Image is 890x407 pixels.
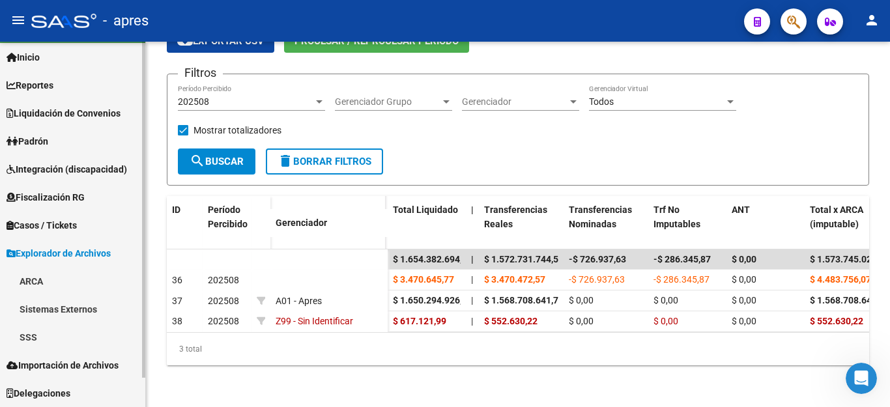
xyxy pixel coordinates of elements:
div: [PERSON_NAME] a la espera de sus comentarios [21,202,203,227]
span: 38 [172,316,182,326]
div: bien, puedo pasarte un paso a paso de lo que entendi de los videos y que me digas si esta bien lo... [47,246,250,312]
h1: Fin [63,12,79,22]
div: Valeria dice… [10,100,250,139]
button: Borrar Filtros [266,148,383,175]
span: ANT [732,204,750,215]
div: [PERSON_NAME] a la espera de sus comentarios [10,194,214,235]
span: Todos [589,96,614,107]
mat-icon: person [864,12,880,28]
span: Inicio [7,50,40,64]
button: Selector de emoji [20,307,31,318]
span: $ 617.121,99 [393,316,446,326]
span: Padrón [7,134,48,148]
span: $ 0,00 [732,295,756,305]
span: Buscar [190,156,244,167]
div: bien, puedo pasarte un paso a paso de lo que entendi de los videos y que me digas si esta bien lo... [57,253,240,304]
span: 202508 [178,96,209,107]
div: un poco diferentes a las de [DATE] [82,108,240,121]
div: estoy mirando los videos y me surgieron algunas dudas [47,58,250,99]
span: $ 552.630,22 [484,316,538,326]
datatable-header-cell: | [466,196,479,253]
span: $ 1.568.708.641,72 [810,295,889,305]
span: Gerenciador [462,96,567,107]
span: Integración (discapacidad) [7,162,127,176]
button: Enviar un mensaje… [223,302,244,323]
span: Exportar CSV [177,35,264,47]
span: -$ 726.937,63 [569,254,626,264]
span: 37 [172,296,182,306]
span: $ 1.572.731.744,51 [484,254,564,264]
datatable-header-cell: Total Liquidado [388,196,466,253]
datatable-header-cell: Período Percibido [203,196,251,251]
button: Start recording [83,307,93,318]
span: Z99 - Sin Identificar [276,316,353,326]
mat-icon: menu [10,12,26,28]
span: | [471,274,473,285]
span: Mostrar totalizadores [194,122,281,138]
span: $ 1.568.708.641,72 [484,295,564,305]
span: $ 4.483.756,07 [810,274,871,285]
span: $ 0,00 [569,316,594,326]
span: Liquidación de Convenios [7,106,121,120]
span: Trf No Imputables [653,204,700,230]
datatable-header-cell: Trf No Imputables [648,196,726,253]
datatable-header-cell: ID [167,196,203,251]
button: go back [8,5,33,30]
datatable-header-cell: ANT [726,196,805,253]
span: 202508 [208,316,239,326]
div: Buenos dias, Indiquenos cual es su consulta para ver ssi podemos asesorarla [21,147,203,185]
span: $ 1.654.382.694,05 [393,254,472,264]
span: | [471,316,473,326]
span: Fiscalización RG [7,190,85,204]
div: Soporte dice… [10,139,250,194]
button: Inicio [204,5,229,30]
span: Casos / Tickets [7,218,77,232]
span: Gerenciador [276,218,327,228]
span: 202508 [208,296,239,306]
span: A01 - Apres [276,296,322,306]
span: Delegaciones [7,386,70,400]
span: 202508 [208,275,239,285]
button: Buscar [178,148,255,175]
mat-icon: search [190,153,205,169]
span: ID [172,204,180,215]
datatable-header-cell: Transferencias Nominadas [564,196,648,253]
datatable-header-cell: Transferencias Reales [479,196,564,253]
div: un poco diferentes a las de [DATE] [72,100,250,129]
span: Borrar Filtros [278,156,371,167]
span: $ 0,00 [732,316,756,326]
div: Hola buen día! [173,36,240,49]
span: Total x ARCA (imputable) [810,204,863,230]
span: -$ 286.345,87 [653,254,711,264]
span: Transferencias Reales [484,204,547,230]
span: $ 0,00 [653,316,678,326]
div: Buenos dias, Indiquenos cual es su consulta para ver ssi podemos asesorarla [10,139,214,193]
button: Selector de gif [41,307,51,318]
span: Explorador de Archivos [7,246,111,260]
span: | [471,204,474,215]
span: Total Liquidado [393,204,458,215]
span: | [471,295,473,305]
span: $ 0,00 [732,274,756,285]
span: Transferencias Nominadas [569,204,632,230]
img: Profile image for Fin [37,7,58,28]
span: $ 0,00 [569,295,594,305]
span: 36 [172,275,182,285]
div: Hola buen día! [162,28,250,57]
span: $ 552.630,22 [810,316,863,326]
datatable-header-cell: Total x ARCA (imputable) [805,196,889,253]
div: Soporte dice… [10,194,250,246]
span: $ 3.470.645,77 [393,274,454,285]
span: $ 1.573.745.028,01 [810,254,889,264]
span: $ 3.470.472,57 [484,274,545,285]
span: -$ 726.937,63 [569,274,625,285]
div: estoy mirando los videos y me surgieron algunas dudas [57,66,240,91]
div: Cerrar [229,5,252,29]
span: Gerenciador Grupo [335,96,440,107]
mat-icon: delete [278,153,293,169]
span: Período Percibido [208,204,248,230]
span: $ 0,00 [653,295,678,305]
div: Valeria dice… [10,246,250,322]
span: | [471,254,474,264]
button: Adjuntar un archivo [62,307,72,318]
